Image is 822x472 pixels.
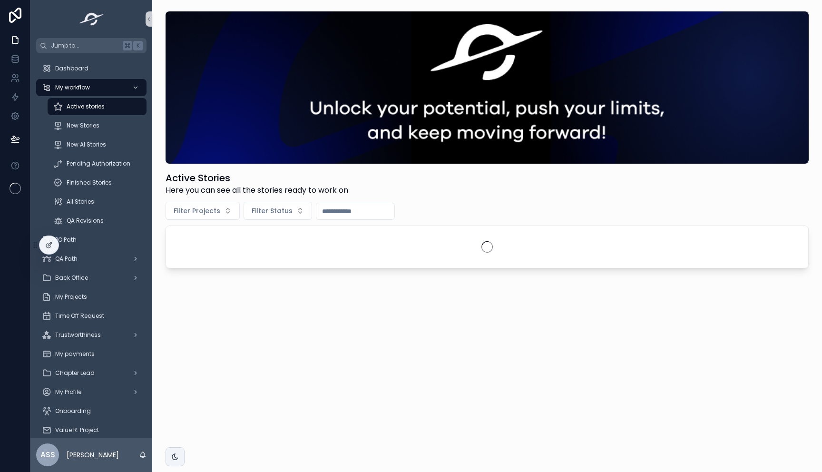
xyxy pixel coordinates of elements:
a: My workflow [36,79,147,96]
span: Chapter Lead [55,369,95,377]
span: New AI Stories [67,141,106,148]
a: Active stories [48,98,147,115]
span: QA Revisions [67,217,104,225]
a: QA Revisions [48,212,147,229]
a: Finished Stories [48,174,147,191]
span: Finished Stories [67,179,112,187]
span: Onboarding [55,407,91,415]
span: Jump to... [51,42,119,49]
span: All Stories [67,198,94,206]
span: Pending Authorization [67,160,130,167]
a: Trustworthiness [36,326,147,344]
a: All Stories [48,193,147,210]
button: Select Button [244,202,312,220]
a: Value R. Project [36,422,147,439]
a: Pending Authorization [48,155,147,172]
span: Filter Projects [174,206,220,216]
h1: Active Stories [166,171,348,185]
span: Trustworthiness [55,331,101,339]
span: My Profile [55,388,81,396]
a: Chapter Lead [36,364,147,382]
span: ASS [40,449,55,461]
a: QA Path [36,250,147,267]
button: Jump to...K [36,38,147,53]
span: My workflow [55,84,90,91]
span: K [134,42,142,49]
span: Value R. Project [55,426,99,434]
a: My Projects [36,288,147,305]
span: Here you can see all the stories ready to work on [166,185,348,196]
a: Time Off Request [36,307,147,324]
a: Onboarding [36,403,147,420]
span: My payments [55,350,95,358]
div: scrollable content [30,53,152,438]
img: App logo [77,11,107,27]
span: Time Off Request [55,312,104,320]
a: Dashboard [36,60,147,77]
button: Select Button [166,202,240,220]
span: My Projects [55,293,87,301]
a: PO Path [36,231,147,248]
span: Back Office [55,274,88,282]
span: Active stories [67,103,105,110]
span: PO Path [55,236,77,244]
a: Back Office [36,269,147,286]
span: QA Path [55,255,78,263]
a: My payments [36,345,147,363]
a: New AI Stories [48,136,147,153]
span: Filter Status [252,206,293,216]
p: [PERSON_NAME] [67,450,119,460]
a: New Stories [48,117,147,134]
span: Dashboard [55,65,88,72]
span: New Stories [67,122,99,129]
a: My Profile [36,383,147,401]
